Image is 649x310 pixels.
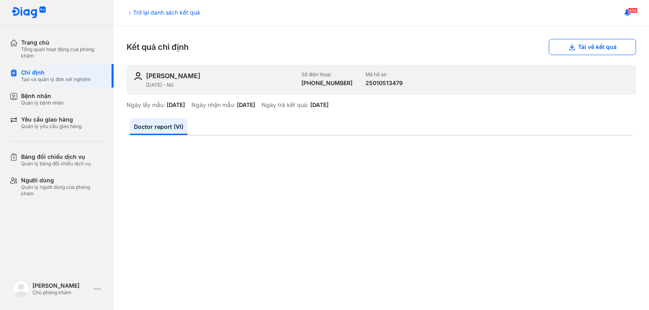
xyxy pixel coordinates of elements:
img: user-icon [133,71,143,81]
div: Mã hồ sơ [365,71,403,78]
div: [DATE] [310,101,329,109]
a: Doctor report (VI) [130,118,187,135]
div: [PHONE_NUMBER] [301,79,352,87]
div: [DATE] [167,101,185,109]
img: logo [13,281,29,297]
div: Bảng đối chiếu dịch vụ [21,153,91,160]
div: Quản lý bảng đối chiếu dịch vụ [21,160,91,167]
div: Người dùng [21,177,104,184]
div: [PERSON_NAME] [32,282,91,289]
div: Tạo và quản lý đơn xét nghiệm [21,76,91,83]
div: Quản lý người dùng của phòng khám [21,184,104,197]
img: logo [11,6,46,19]
div: [PERSON_NAME] [146,71,200,80]
div: Ngày nhận mẫu: [191,101,235,109]
div: Ngày lấy mẫu: [127,101,165,109]
div: Ngày trả kết quả: [262,101,309,109]
div: Chỉ định [21,69,91,76]
div: Số điện thoại [301,71,352,78]
div: Trang chủ [21,39,104,46]
div: Quản lý yêu cầu giao hàng [21,123,82,130]
div: Quản lý bệnh nhân [21,100,64,106]
div: Trở lại danh sách kết quả [127,8,200,17]
div: 25010513479 [365,79,403,87]
div: Tổng quan hoạt động của phòng khám [21,46,104,59]
div: Chủ phòng khám [32,289,91,296]
div: [DATE] [237,101,255,109]
div: Kết quả chỉ định [127,39,636,55]
div: Bệnh nhân [21,92,64,100]
div: Yêu cầu giao hàng [21,116,82,123]
div: [DATE] - Nữ [146,82,295,88]
button: Tải về kết quả [549,39,636,55]
span: 858 [628,8,638,13]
